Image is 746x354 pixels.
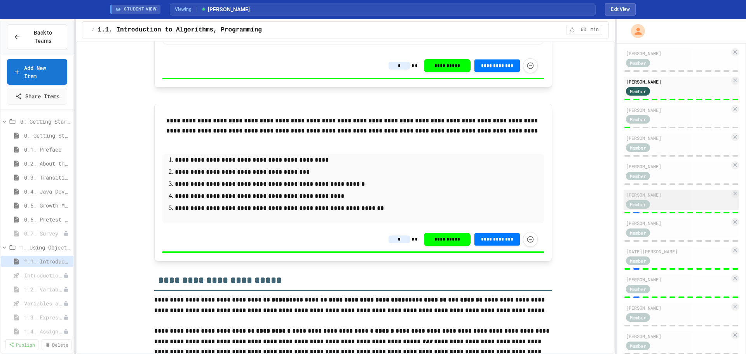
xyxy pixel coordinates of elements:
[630,286,646,293] span: Member
[92,27,94,33] span: /
[63,315,69,320] div: Unpublished
[630,88,646,95] span: Member
[626,304,730,311] div: [PERSON_NAME]
[63,301,69,306] div: Unpublished
[24,159,70,167] span: 0.2. About the AP CSA Exam
[630,257,646,264] span: Member
[523,232,538,247] button: Force resubmission of student's answer (Admin only)
[630,342,646,349] span: Member
[630,201,646,208] span: Member
[626,191,730,198] div: [PERSON_NAME]
[175,6,197,13] span: Viewing
[63,273,69,278] div: Unpublished
[626,333,730,340] div: [PERSON_NAME]
[20,117,70,126] span: 0: Getting Started
[630,59,646,66] span: Member
[626,106,730,113] div: [PERSON_NAME]
[630,229,646,236] span: Member
[63,287,69,292] div: Unpublished
[605,3,636,16] button: Exit student view
[523,58,538,73] button: Force resubmission of student's answer (Admin only)
[24,285,63,293] span: 1.2. Variables and Data Types
[63,329,69,334] div: Unpublished
[24,257,70,265] span: 1.1. Introduction to Algorithms, Programming, and Compilers
[25,29,61,45] span: Back to Teams
[20,243,70,251] span: 1. Using Objects and Methods
[591,27,599,33] span: min
[7,88,67,105] a: Share Items
[7,59,67,85] a: Add New Item
[626,163,730,170] div: [PERSON_NAME]
[24,173,70,181] span: 0.3. Transitioning from AP CSP to AP CSA
[626,276,730,283] div: [PERSON_NAME]
[630,173,646,180] span: Member
[24,271,63,279] span: Introduction to Algorithms, Programming, and Compilers
[630,144,646,151] span: Member
[63,231,69,236] div: Unpublished
[24,131,70,140] span: 0. Getting Started
[124,6,157,13] span: STUDENT VIEW
[24,327,63,335] span: 1.4. Assignment and Input
[24,313,63,321] span: 1.3. Expressions and Output [New]
[626,78,730,85] div: [PERSON_NAME]
[24,229,63,237] span: 0.7. Survey
[24,215,70,223] span: 0.6. Pretest for the AP CSA Exam
[24,201,70,209] span: 0.5. Growth Mindset and Pair Programming
[623,22,647,40] div: My Account
[201,5,250,14] span: [PERSON_NAME]
[630,314,646,321] span: Member
[626,134,730,141] div: [PERSON_NAME]
[98,25,318,35] span: 1.1. Introduction to Algorithms, Programming, and Compilers
[626,50,730,57] div: [PERSON_NAME]
[626,248,730,255] div: [DATE][PERSON_NAME]
[630,116,646,123] span: Member
[626,220,730,227] div: [PERSON_NAME]
[577,27,590,33] span: 60
[7,24,67,49] button: Back to Teams
[5,339,38,350] a: Publish
[24,145,70,153] span: 0.1. Preface
[24,187,70,195] span: 0.4. Java Development Environments
[24,299,63,307] span: Variables and Data Types - Quiz
[42,339,72,350] a: Delete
